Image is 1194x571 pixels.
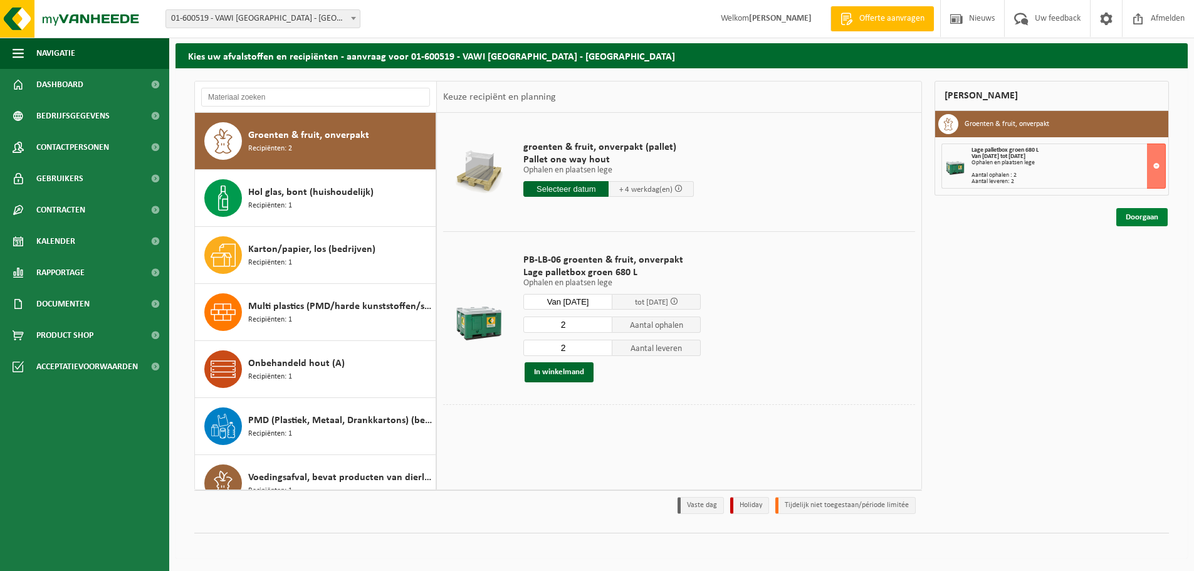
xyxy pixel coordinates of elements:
span: Aantal leveren [612,340,701,356]
span: Documenten [36,288,90,320]
span: Onbehandeld hout (A) [248,356,345,371]
span: Recipiënten: 1 [248,200,292,212]
span: Contracten [36,194,85,226]
span: Recipiënten: 1 [248,257,292,269]
span: Recipiënten: 1 [248,485,292,497]
span: Lage palletbox groen 680 L [523,266,701,279]
button: Onbehandeld hout (A) Recipiënten: 1 [195,341,436,398]
span: + 4 werkdag(en) [619,186,673,194]
span: Groenten & fruit, onverpakt [248,128,369,143]
h3: Groenten & fruit, onverpakt [965,114,1049,134]
button: Voedingsafval, bevat producten van dierlijke oorsprong, onverpakt, categorie 3 Recipiënten: 1 [195,455,436,511]
input: Selecteer datum [523,294,612,310]
span: Dashboard [36,69,83,100]
span: PMD (Plastiek, Metaal, Drankkartons) (bedrijven) [248,413,432,428]
button: In winkelmand [525,362,594,382]
li: Vaste dag [678,497,724,514]
span: Kalender [36,226,75,257]
input: Selecteer datum [523,181,609,197]
span: tot [DATE] [635,298,668,306]
button: PMD (Plastiek, Metaal, Drankkartons) (bedrijven) Recipiënten: 1 [195,398,436,455]
li: Holiday [730,497,769,514]
li: Tijdelijk niet toegestaan/période limitée [775,497,916,514]
span: Karton/papier, los (bedrijven) [248,242,375,257]
span: 01-600519 - VAWI NV - ANTWERPEN [165,9,360,28]
p: Ophalen en plaatsen lege [523,166,694,175]
span: Aantal ophalen [612,317,701,333]
div: [PERSON_NAME] [935,81,1169,111]
span: Product Shop [36,320,93,351]
span: Hol glas, bont (huishoudelijk) [248,185,374,200]
span: Lage palletbox groen 680 L [971,147,1039,154]
span: PB-LB-06 groenten & fruit, onverpakt [523,254,701,266]
button: Multi plastics (PMD/harde kunststoffen/spanbanden/EPS/folie naturel/folie gemengd) Recipiënten: 1 [195,284,436,341]
h2: Kies uw afvalstoffen en recipiënten - aanvraag voor 01-600519 - VAWI [GEOGRAPHIC_DATA] - [GEOGRAP... [175,43,1188,68]
span: Offerte aanvragen [856,13,928,25]
span: Acceptatievoorwaarden [36,351,138,382]
span: Recipiënten: 1 [248,428,292,440]
span: Multi plastics (PMD/harde kunststoffen/spanbanden/EPS/folie naturel/folie gemengd) [248,299,432,314]
span: Voedingsafval, bevat producten van dierlijke oorsprong, onverpakt, categorie 3 [248,470,432,485]
span: 01-600519 - VAWI NV - ANTWERPEN [166,10,360,28]
span: Recipiënten: 1 [248,371,292,383]
div: Aantal ophalen : 2 [971,172,1165,179]
span: Recipiënten: 1 [248,314,292,326]
button: Groenten & fruit, onverpakt Recipiënten: 2 [195,113,436,170]
span: Gebruikers [36,163,83,194]
div: Ophalen en plaatsen lege [971,160,1165,166]
a: Doorgaan [1116,208,1168,226]
button: Karton/papier, los (bedrijven) Recipiënten: 1 [195,227,436,284]
span: Contactpersonen [36,132,109,163]
input: Materiaal zoeken [201,88,430,107]
span: groenten & fruit, onverpakt (pallet) [523,141,694,154]
div: Aantal leveren: 2 [971,179,1165,185]
button: Hol glas, bont (huishoudelijk) Recipiënten: 1 [195,170,436,227]
div: Keuze recipiënt en planning [437,81,562,113]
span: Navigatie [36,38,75,69]
p: Ophalen en plaatsen lege [523,279,701,288]
span: Bedrijfsgegevens [36,100,110,132]
span: Recipiënten: 2 [248,143,292,155]
a: Offerte aanvragen [830,6,934,31]
span: Pallet one way hout [523,154,694,166]
strong: Van [DATE] tot [DATE] [971,153,1025,160]
strong: [PERSON_NAME] [749,14,812,23]
span: Rapportage [36,257,85,288]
